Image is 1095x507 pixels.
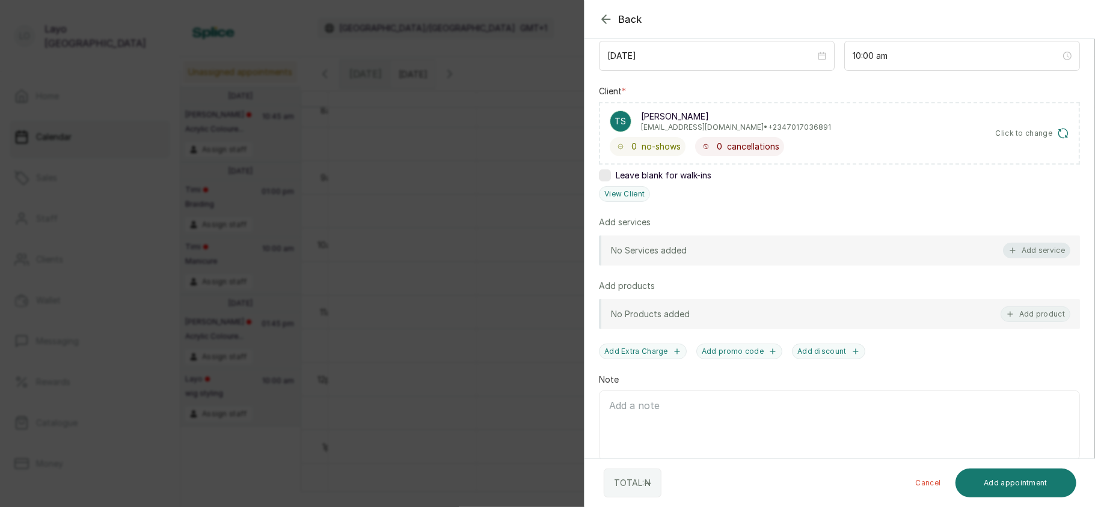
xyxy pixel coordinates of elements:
p: No Services added [611,244,687,257]
button: Add promo code [696,344,782,359]
button: Add appointment [955,469,1077,497]
p: Add services [599,216,651,228]
button: Click to change [996,127,1070,139]
button: Add discount [792,344,865,359]
button: Back [599,12,642,26]
span: cancellations [727,141,779,153]
span: Leave blank for walk-ins [616,169,711,181]
p: TOTAL: ₦ [614,477,651,489]
p: [PERSON_NAME] [641,111,831,123]
span: Click to change [996,129,1053,138]
span: no-shows [642,141,681,153]
p: No Products added [611,308,690,320]
button: Cancel [906,469,951,497]
button: View Client [599,186,650,202]
input: Select date [607,49,815,62]
button: Add product [1001,306,1070,322]
button: Add Extra Charge [599,344,687,359]
p: Add products [599,280,655,292]
span: 0 [717,141,722,153]
p: TS [615,115,627,127]
span: Back [618,12,642,26]
label: Client [599,85,626,97]
label: Note [599,374,619,386]
input: Select time [853,49,1061,62]
button: Add service [1003,243,1070,258]
span: 0 [631,141,637,153]
p: [EMAIL_ADDRESS][DOMAIN_NAME] • +234 7017036891 [641,123,831,132]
